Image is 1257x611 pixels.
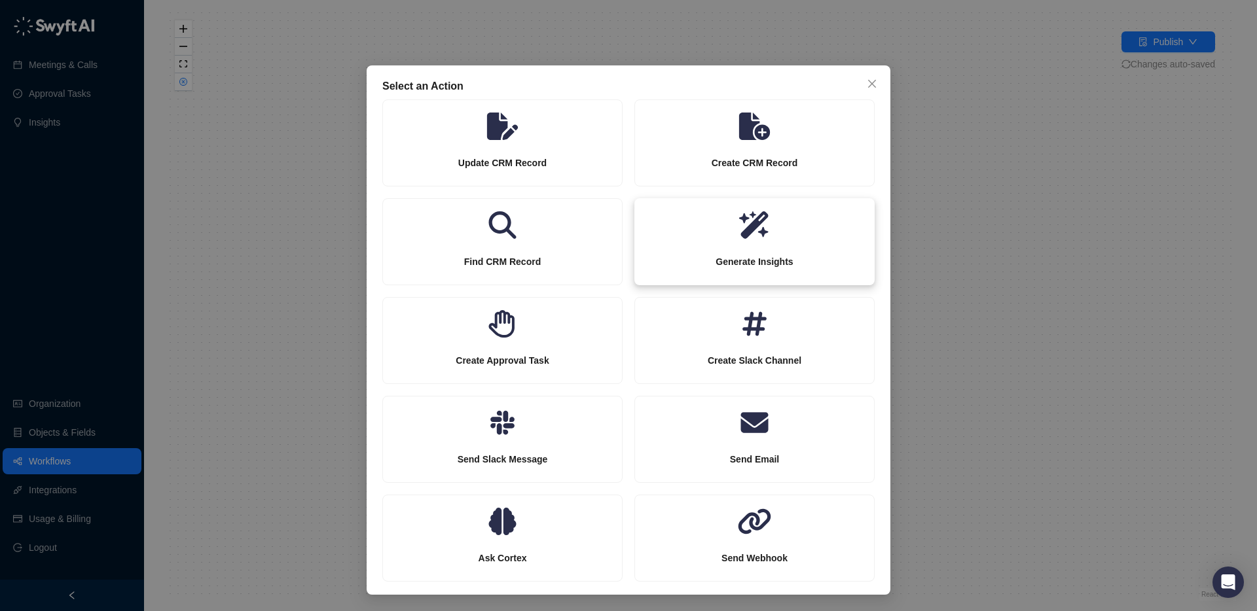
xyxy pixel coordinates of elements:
[712,158,797,168] strong: Create CRM Record
[721,553,788,563] strong: Send Webhook
[862,73,883,94] button: Close
[479,553,527,563] strong: Ask Cortex
[464,256,541,267] strong: Find CRM Record
[716,256,793,267] strong: Generate Insights
[456,355,549,366] strong: Create Approval Task
[867,79,877,89] span: close
[458,454,548,464] strong: Send Slack Message
[708,355,801,366] strong: Create Slack Channel
[1212,567,1244,598] div: Open Intercom Messenger
[458,158,547,168] strong: Update CRM Record
[382,79,875,94] div: Select an Action
[730,454,779,464] strong: Send Email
